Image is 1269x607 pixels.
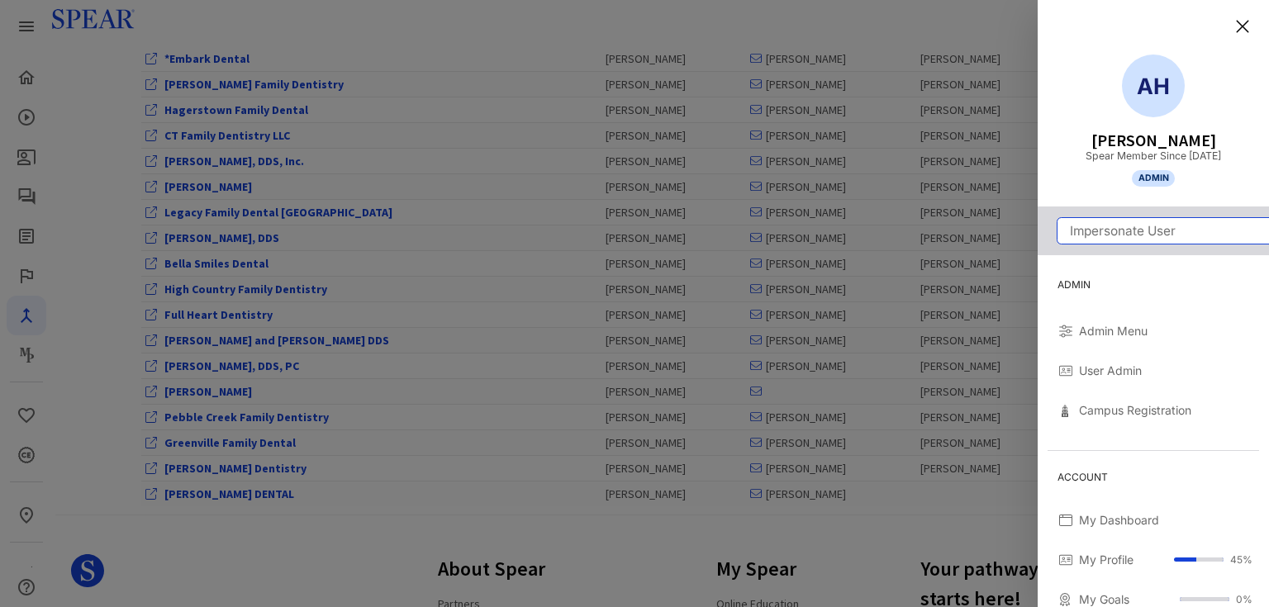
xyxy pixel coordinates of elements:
span: My Dashboard [1079,511,1252,529]
a: User Admin [1044,351,1262,391]
div: Progress Bar [1180,597,1229,601]
a: Campus Registration [1044,391,1262,430]
h5: [PERSON_NAME] [1091,132,1216,149]
a: My Dashboard [1044,500,1262,540]
span: My Profile [1079,551,1167,568]
span: User Admin [1079,362,1252,379]
small: 45% [1230,552,1252,567]
input: Impersonate User [1057,218,1269,244]
div: Admin [1048,265,1259,305]
button: Close [1223,7,1262,46]
div: Progress Bar [1174,557,1224,562]
a: Admin [1132,170,1176,187]
div: Account [1048,458,1259,497]
small: 0% [1236,592,1252,607]
a: My ProfileProgress Bar45% [1044,540,1262,580]
span: Admin Menu [1079,322,1252,339]
span: AH [1122,55,1185,117]
a: Admin Menu [1044,311,1262,351]
small: Spear Member Since [DATE] [1086,149,1221,164]
span: Campus Registration [1079,401,1252,419]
